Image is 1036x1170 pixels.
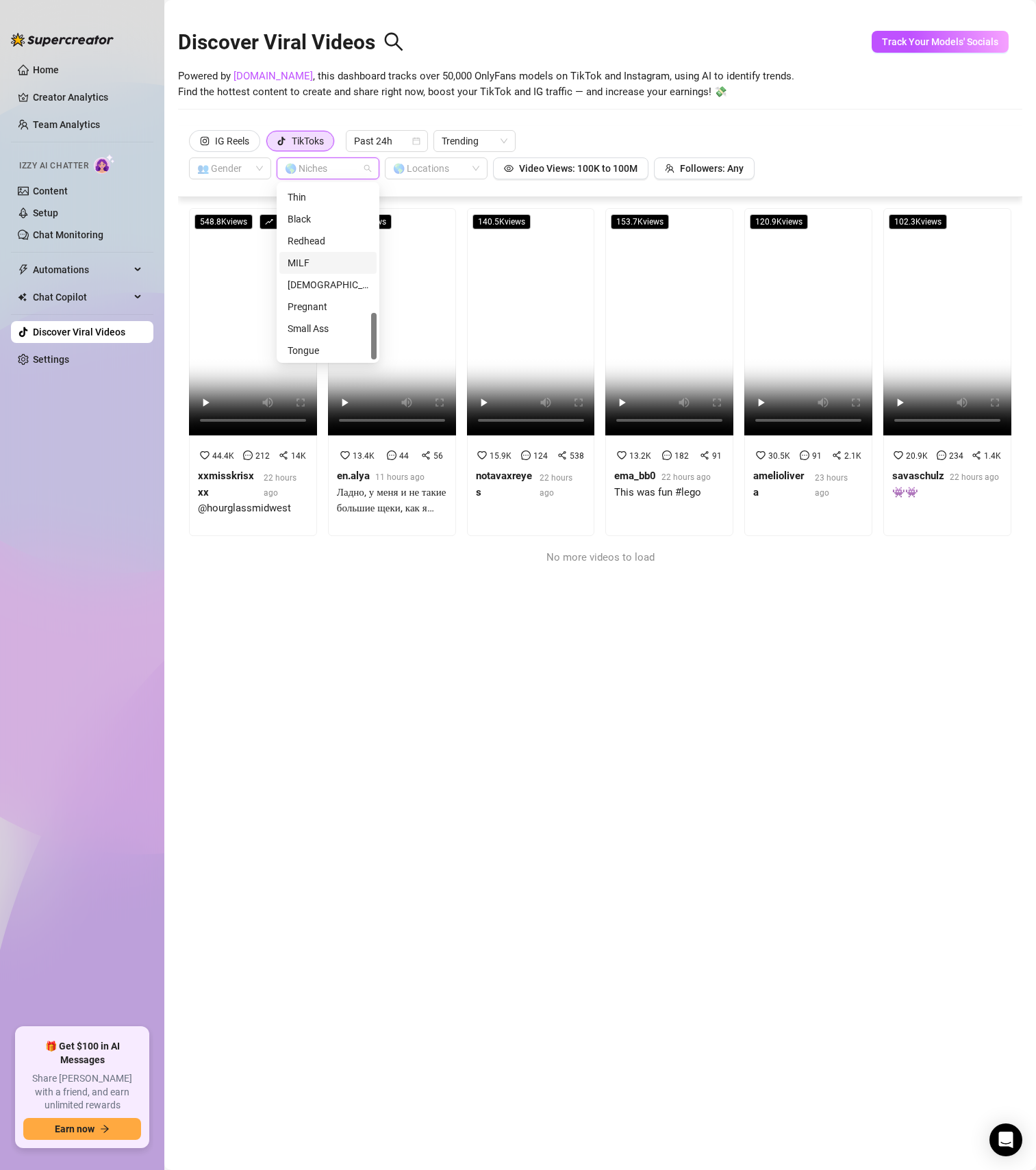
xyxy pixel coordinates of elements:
[33,286,130,308] span: Chat Copilot
[33,186,68,196] a: Content
[277,136,286,146] span: tik-tok
[200,136,210,146] span: instagram
[354,131,420,151] span: Past 24h
[768,451,790,461] span: 30.5K
[387,450,396,460] span: message
[288,233,368,249] div: Redhead
[189,208,317,536] a: 548.8Kviewsrise2x Viral44.4K21214Kxxmisskrisxxx22 hours ago@hourglassmidwest
[700,450,709,460] span: share-alt
[212,451,234,461] span: 44.4K
[18,292,27,302] img: Chat Copilot
[614,485,711,501] div: This was fun #lego
[288,299,368,314] div: Pregnant
[337,470,370,482] strong: en.alya
[383,31,404,52] span: search
[750,214,808,229] span: 120.9K views
[467,208,595,536] a: 140.5Kviews15.9K124538notavaxreyes22 hours ago
[279,252,377,274] div: MILF
[883,208,1011,536] a: 102.3Kviews20.9K2341.4Ksavaschulz22 hours ago👾👾
[288,255,368,270] div: MILF
[264,473,296,498] span: 22 hours ago
[33,64,59,75] a: Home
[937,450,946,460] span: message
[243,450,253,460] span: message
[476,470,532,498] strong: notavaxreyes
[906,451,928,461] span: 20.9K
[328,208,456,536] a: 222.1Kviews13.4K4456en.alya11 hours agoЛадно, у меня и не такие большие щеки, как я думала
[504,164,514,173] span: eye
[279,274,377,296] div: Asian
[493,157,648,179] button: Video Views: 100K to 100M
[984,451,1001,461] span: 1.4K
[255,451,270,461] span: 212
[33,354,69,365] a: Settings
[540,473,572,498] span: 22 hours ago
[533,451,548,461] span: 124
[279,186,377,208] div: Thin
[844,451,861,461] span: 2.1K
[23,1118,141,1140] button: Earn nowarrow-right
[375,472,425,482] span: 11 hours ago
[288,343,368,358] div: Tongue
[33,119,100,130] a: Team Analytics
[100,1124,110,1134] span: arrow-right
[477,450,487,460] span: heart
[832,450,842,460] span: share-alt
[288,321,368,336] div: Small Ass
[19,160,88,173] span: Izzy AI Chatter
[279,230,377,252] div: Redhead
[557,450,567,460] span: share-alt
[279,318,377,340] div: Small Ass
[629,451,651,461] span: 13.2K
[894,450,903,460] span: heart
[892,470,944,482] strong: savaschulz
[337,485,447,517] div: Ладно, у меня и не такие большие щеки, как я думала
[889,214,947,229] span: 102.3K views
[178,29,404,55] h2: Discover Viral Videos
[23,1072,141,1112] span: Share [PERSON_NAME] with a friend, and earn unlimited rewards
[433,451,443,461] span: 56
[200,450,210,460] span: heart
[291,451,306,461] span: 14K
[882,36,998,47] span: Track Your Models' Socials
[279,296,377,318] div: Pregnant
[11,33,114,47] img: logo-BBDzfeDw.svg
[94,154,115,174] img: AI Chatter
[989,1123,1022,1156] div: Open Intercom Messenger
[662,450,672,460] span: message
[33,229,103,240] a: Chat Monitoring
[815,473,848,498] span: 23 hours ago
[33,259,130,281] span: Automations
[412,137,420,145] span: calendar
[665,164,674,173] span: team
[654,157,755,179] button: Followers: Any
[279,450,288,460] span: share-alt
[288,212,368,227] div: Black
[23,1040,141,1067] span: 🎁 Get $100 in AI Messages
[260,214,310,229] span: 2 x Viral
[472,214,531,229] span: 140.5K views
[279,208,377,230] div: Black
[292,131,324,151] div: TikToks
[194,214,253,229] span: 548.8K views
[661,472,711,482] span: 22 hours ago
[950,472,999,482] span: 22 hours ago
[546,551,655,563] span: No more videos to load
[605,208,733,536] a: 153.7Kviews13.2K18291ema_bb022 hours agoThis was fun #lego
[265,218,273,226] span: rise
[33,327,125,338] a: Discover Viral Videos
[288,190,368,205] div: Thin
[178,68,794,101] span: Powered by , this dashboard tracks over 50,000 OnlyFans models on TikTok and Instagram, using AI ...
[872,31,1009,53] button: Track Your Models' Socials
[215,131,249,151] div: IG Reels
[33,207,58,218] a: Setup
[519,163,637,174] span: Video Views: 100K to 100M
[800,450,809,460] span: message
[949,451,963,461] span: 234
[744,208,872,536] a: 120.9Kviews30.5K912.1Kameliolivera23 hours ago
[753,470,804,498] strong: ameliolivera
[279,340,377,361] div: Tongue
[490,451,511,461] span: 15.9K
[399,451,409,461] span: 44
[340,450,350,460] span: heart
